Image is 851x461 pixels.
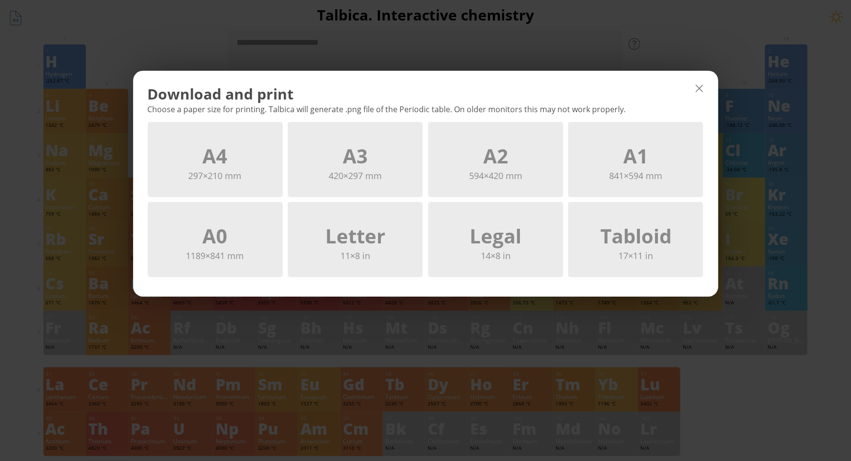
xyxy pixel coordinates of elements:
div: A0 [149,222,282,250]
div: Choose a paper size for printing. Talbica will generate .png file of the Periodic table. On older... [148,104,704,115]
div: Download and print [148,84,704,104]
div: 841×594 mm [569,170,702,181]
div: A1 [569,142,702,170]
div: 420×297 mm [289,170,422,181]
div: A4 [149,142,282,170]
div: 14×8 in [429,250,562,261]
div: 1189×841 mm [149,250,282,261]
div: 11×8 in [289,250,422,261]
div: Legal [429,222,562,250]
div: Letter [289,222,422,250]
div: A3 [289,142,422,170]
div: 594×420 mm [429,170,562,181]
div: Tabloid [569,222,702,250]
div: A2 [429,142,562,170]
div: 297×210 mm [149,170,282,181]
div: 17×11 in [569,250,702,261]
